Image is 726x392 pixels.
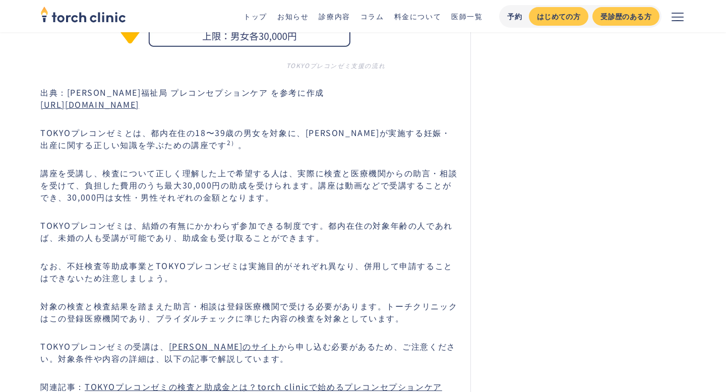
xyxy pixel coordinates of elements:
[40,300,458,324] p: 対象の検査と検査結果を踏まえた助言・相談は登録医療機関で受ける必要があります。トーチクリニックはこの登録医療機関であり、ブライダルチェックに準じた内容の検査を対象としています。
[40,126,458,151] p: TOKYOプレコンゼミとは、都内在住の18〜39歳の男女を対象に、[PERSON_NAME]が実施する妊娠・出産に関する正しい知識を学ぶための講座です 。
[451,11,482,21] a: 医師一覧
[40,98,139,110] a: [URL][DOMAIN_NAME]
[40,340,458,364] p: TOKYOプレコンゼミの受講は、 から申し込む必要があるため、ご注意ください。対象条件や内容の詳細は、以下の記事で解説しています。
[40,86,458,110] p: 出典：[PERSON_NAME]福祉局 プレコンセプションケア を参考に作成
[507,11,523,22] div: 予約
[277,11,309,21] a: お知らせ
[360,11,384,21] a: コラム
[40,167,458,203] p: 講座を受講し、検査について正しく理解した上で希望する人は、実際に検査と医療機関からの助言・相談を受けて、負担した費用のうち最大30,000円の助成を受けられます。講座は動画などで受講することがで...
[600,11,651,22] div: 受診歴のある方
[113,61,385,70] figcaption: TOKYOプレコンゼミ支援の流れ
[529,7,588,26] a: はじめての方
[394,11,442,21] a: 料金について
[169,340,278,352] a: [PERSON_NAME]のサイト
[319,11,350,21] a: 診療内容
[40,7,126,25] a: home
[40,259,458,284] p: なお、不妊検査等助成事業とTOKYOプレコンゼミは実施目的がそれぞれ異なり、併用して申請することはできないため注意しましょう。
[40,3,126,25] img: torch clinic
[592,7,659,26] a: 受診歴のある方
[227,138,238,147] sup: 2）
[40,219,458,243] p: TOKYOプレコンゼミは、結婚の有無にかかわらず参加できる制度です。都内在住の対象年齢の人であれば、未婚の人も受講が可能であり、助成金も受け取ることができます。
[244,11,267,21] a: トップ
[537,11,580,22] div: はじめての方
